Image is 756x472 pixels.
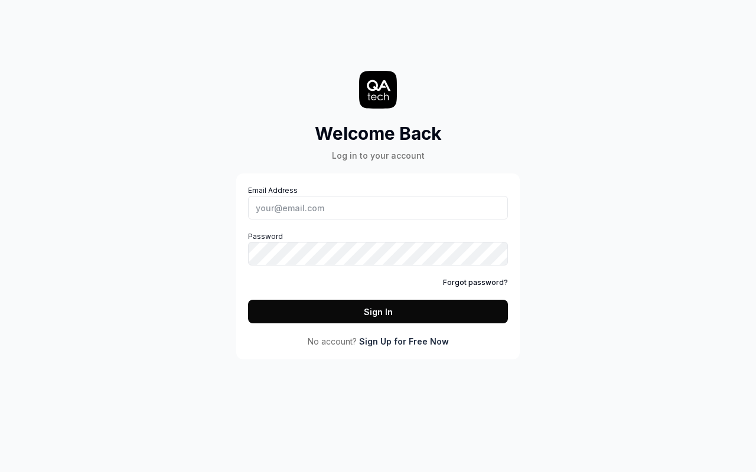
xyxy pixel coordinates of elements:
[443,277,508,288] a: Forgot password?
[359,335,449,348] a: Sign Up for Free Now
[248,300,508,323] button: Sign In
[248,196,508,219] input: Email Address
[248,185,508,219] label: Email Address
[248,242,508,265] input: Password
[308,335,357,348] span: No account?
[315,120,442,147] h2: Welcome Back
[248,231,508,265] label: Password
[315,149,442,162] div: Log in to your account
